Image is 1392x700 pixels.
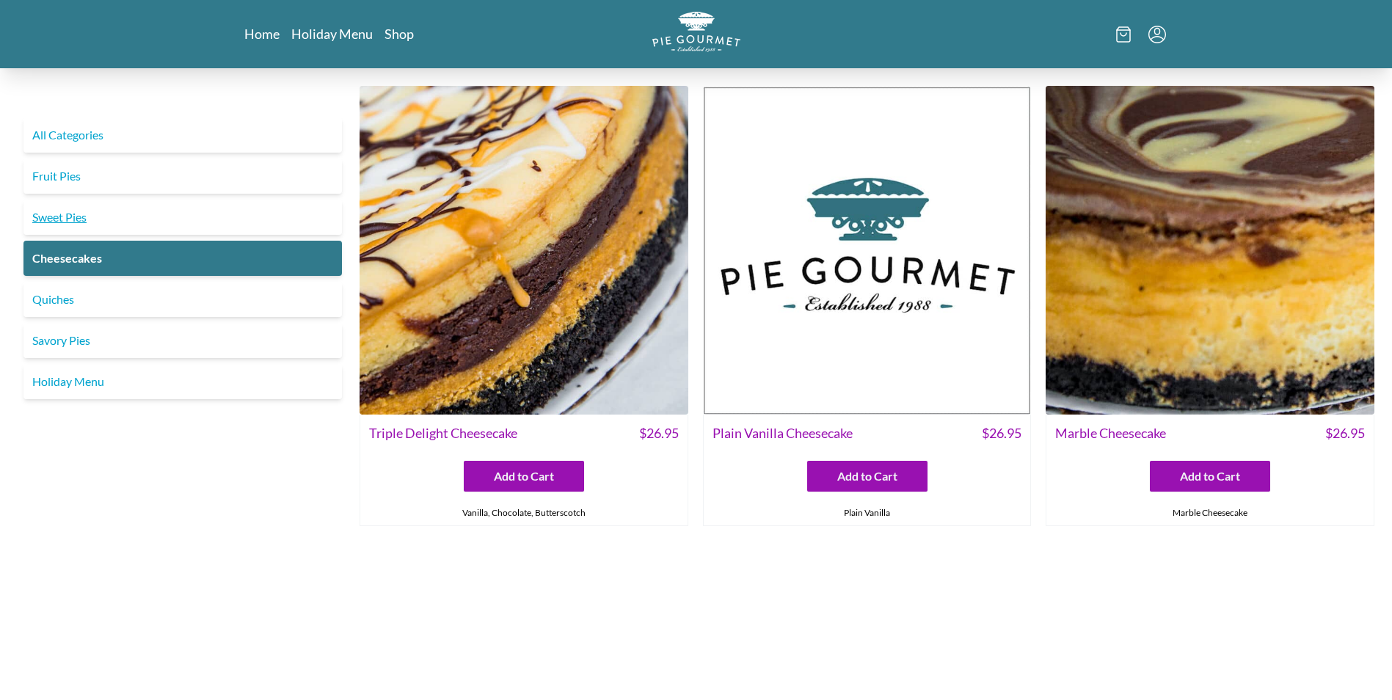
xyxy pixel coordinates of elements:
a: Home [244,25,280,43]
span: $ 26.95 [982,423,1021,443]
a: Holiday Menu [23,364,342,399]
button: Add to Cart [464,461,584,492]
button: Menu [1148,26,1166,43]
button: Add to Cart [1150,461,1270,492]
span: Add to Cart [837,467,897,485]
div: Plain Vanilla [704,500,1031,525]
span: Plain Vanilla Cheesecake [713,423,853,443]
img: logo [652,12,740,52]
button: Add to Cart [807,461,928,492]
span: Marble Cheesecake [1055,423,1166,443]
span: Add to Cart [494,467,554,485]
a: Logo [652,12,740,56]
div: Vanilla, Chocolate, Butterscotch [360,500,688,525]
a: Fruit Pies [23,158,342,194]
a: All Categories [23,117,342,153]
a: Holiday Menu [291,25,373,43]
a: Cheesecakes [23,241,342,276]
a: Shop [385,25,414,43]
span: Triple Delight Cheesecake [369,423,517,443]
a: Savory Pies [23,323,342,358]
img: Triple Delight Cheesecake [360,86,688,415]
a: Quiches [23,282,342,317]
a: Sweet Pies [23,200,342,235]
img: Marble Cheesecake [1046,86,1374,415]
img: Plain Vanilla Cheesecake [703,86,1032,415]
div: Marble Cheesecake [1046,500,1374,525]
span: $ 26.95 [1325,423,1365,443]
span: Add to Cart [1180,467,1240,485]
span: $ 26.95 [639,423,679,443]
